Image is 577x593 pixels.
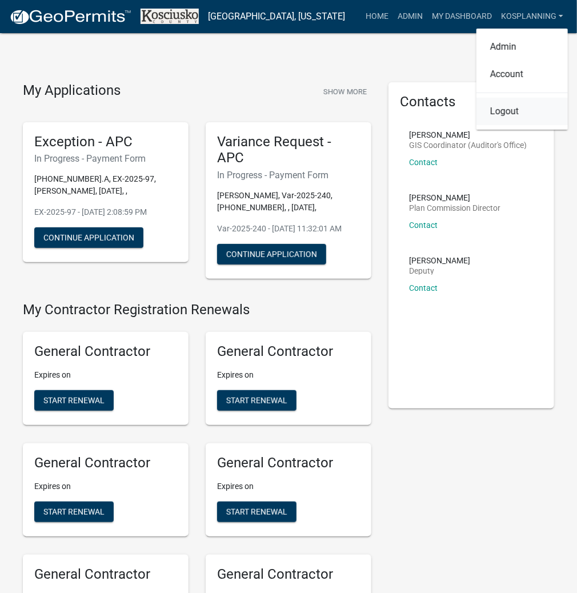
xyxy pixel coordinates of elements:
[409,204,500,212] p: Plan Commission Director
[34,369,177,381] p: Expires on
[319,82,371,101] button: Show More
[409,257,470,265] p: [PERSON_NAME]
[476,33,568,61] a: Admin
[34,134,177,150] h5: Exception - APC
[361,6,393,27] a: Home
[34,206,177,218] p: EX-2025-97 - [DATE] 2:08:59 PM
[34,343,177,360] h5: General Contractor
[208,7,345,26] a: [GEOGRAPHIC_DATA], [US_STATE]
[409,158,438,167] a: Contact
[23,302,371,318] h4: My Contractor Registration Renewals
[217,455,360,471] h5: General Contractor
[217,190,360,214] p: [PERSON_NAME], Var-2025-240, [PHONE_NUMBER], , [DATE],
[409,283,438,293] a: Contact
[34,173,177,197] p: [PHONE_NUMBER].A, EX-2025-97, [PERSON_NAME], [DATE], ,
[34,480,177,492] p: Expires on
[409,267,470,275] p: Deputy
[409,194,500,202] p: [PERSON_NAME]
[217,134,360,167] h5: Variance Request - APC
[217,244,326,265] button: Continue Application
[409,131,527,139] p: [PERSON_NAME]
[141,9,199,24] img: Kosciusko County, Indiana
[409,141,527,149] p: GIS Coordinator (Auditor's Office)
[393,6,427,27] a: Admin
[217,343,360,360] h5: General Contractor
[496,6,568,27] a: kosplanning
[23,82,121,99] h4: My Applications
[34,227,143,248] button: Continue Application
[476,98,568,125] a: Logout
[217,390,296,411] button: Start Renewal
[34,455,177,471] h5: General Contractor
[217,502,296,522] button: Start Renewal
[34,566,177,583] h5: General Contractor
[217,369,360,381] p: Expires on
[217,480,360,492] p: Expires on
[226,507,287,516] span: Start Renewal
[217,223,360,235] p: Var-2025-240 - [DATE] 11:32:01 AM
[400,94,543,110] h5: Contacts
[427,6,496,27] a: My Dashboard
[226,395,287,404] span: Start Renewal
[34,502,114,522] button: Start Renewal
[217,566,360,583] h5: General Contractor
[476,29,568,130] div: kosplanning
[34,153,177,164] h6: In Progress - Payment Form
[34,390,114,411] button: Start Renewal
[43,395,105,404] span: Start Renewal
[476,61,568,88] a: Account
[43,507,105,516] span: Start Renewal
[217,170,360,181] h6: In Progress - Payment Form
[409,221,438,230] a: Contact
